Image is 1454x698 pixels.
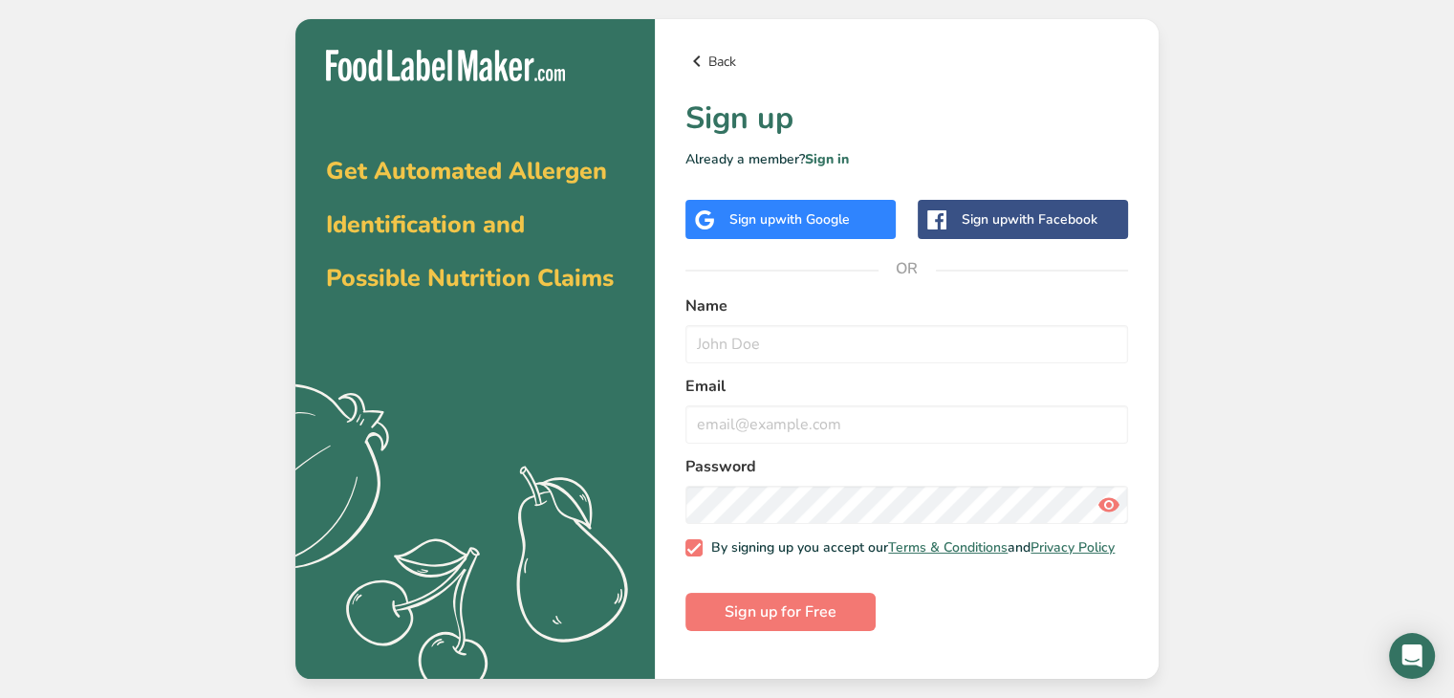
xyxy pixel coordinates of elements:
label: Email [685,375,1128,398]
span: Sign up for Free [725,600,836,623]
div: Sign up [962,209,1097,229]
span: OR [879,240,936,297]
img: Food Label Maker [326,50,565,81]
p: Already a member? [685,149,1128,169]
input: John Doe [685,325,1128,363]
span: with Facebook [1008,210,1097,229]
div: Sign up [729,209,850,229]
a: Sign in [805,150,849,168]
a: Back [685,50,1128,73]
span: with Google [775,210,850,229]
input: email@example.com [685,405,1128,444]
label: Name [685,294,1128,317]
span: Get Automated Allergen Identification and Possible Nutrition Claims [326,155,614,294]
h1: Sign up [685,96,1128,142]
a: Privacy Policy [1031,538,1115,556]
label: Password [685,455,1128,478]
button: Sign up for Free [685,593,876,631]
a: Terms & Conditions [888,538,1008,556]
span: By signing up you accept our and [703,539,1116,556]
div: Open Intercom Messenger [1389,633,1435,679]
